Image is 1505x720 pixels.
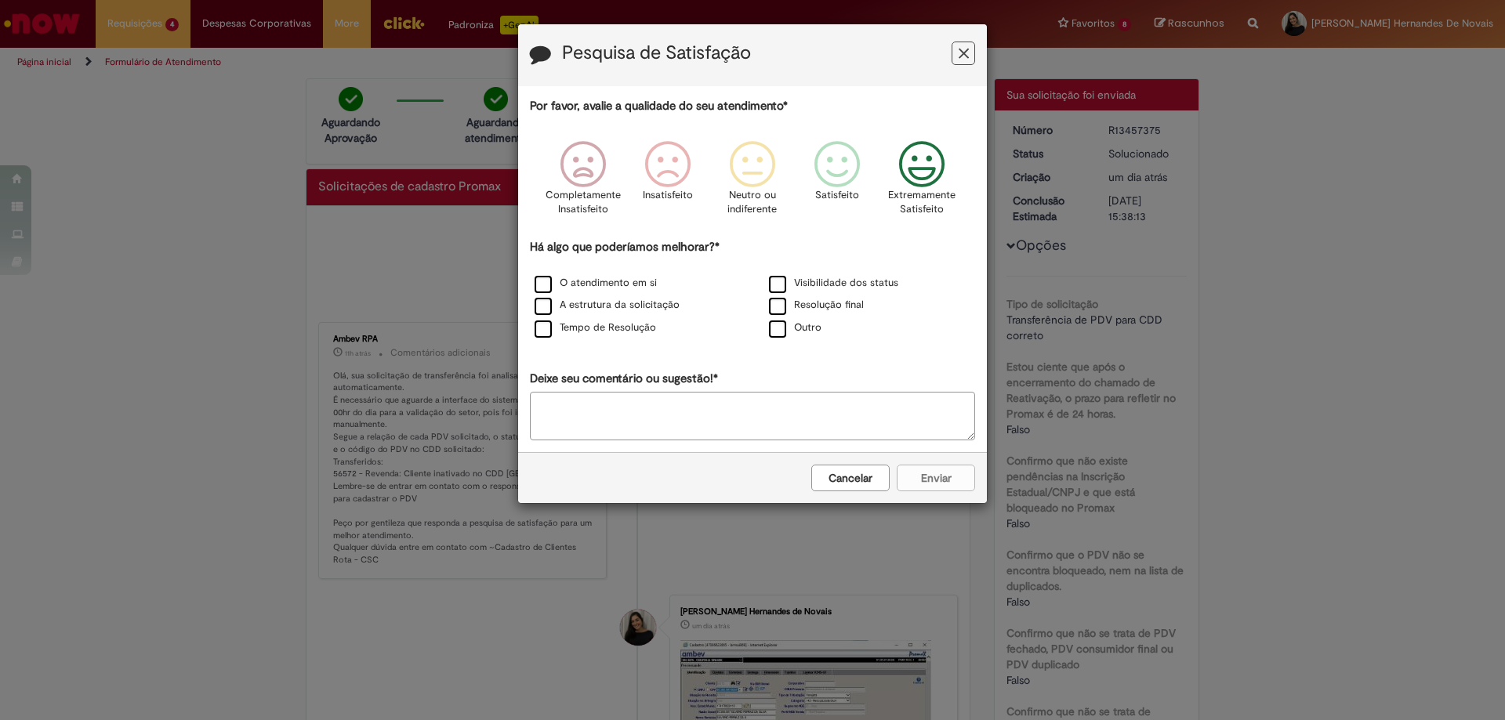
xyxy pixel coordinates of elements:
div: Satisfeito [797,129,877,237]
div: Completamente Insatisfeito [542,129,622,237]
label: A estrutura da solicitação [535,298,680,313]
div: Há algo que poderíamos melhorar?* [530,239,975,340]
p: Extremamente Satisfeito [888,188,956,217]
div: Insatisfeito [628,129,708,237]
div: Extremamente Satisfeito [882,129,962,237]
button: Cancelar [811,465,890,491]
div: Neutro ou indiferente [713,129,792,237]
label: Visibilidade dos status [769,276,898,291]
label: Por favor, avalie a qualidade do seu atendimento* [530,98,788,114]
p: Completamente Insatisfeito [546,188,621,217]
label: Outro [769,320,821,335]
p: Satisfeito [815,188,859,203]
label: Deixe seu comentário ou sugestão!* [530,371,718,387]
label: O atendimento em si [535,276,657,291]
label: Tempo de Resolução [535,320,656,335]
label: Pesquisa de Satisfação [562,43,751,63]
p: Neutro ou indiferente [724,188,781,217]
p: Insatisfeito [643,188,693,203]
label: Resolução final [769,298,864,313]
